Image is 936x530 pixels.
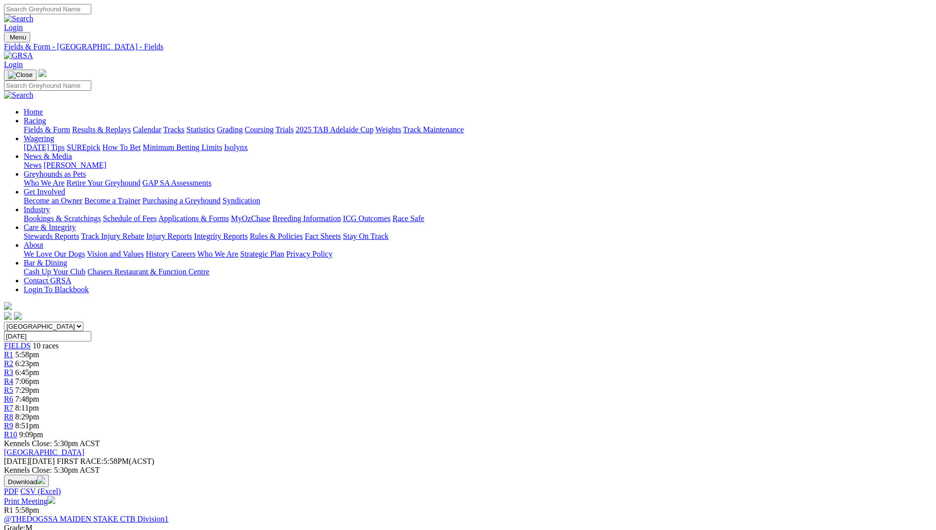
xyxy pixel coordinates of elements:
[57,457,103,465] span: FIRST RACE:
[4,421,13,430] span: R9
[24,196,82,205] a: Become an Owner
[4,302,12,310] img: logo-grsa-white.png
[24,143,932,152] div: Wagering
[143,179,212,187] a: GAP SA Assessments
[133,125,161,134] a: Calendar
[4,312,12,320] img: facebook.svg
[24,188,65,196] a: Get Involved
[15,359,39,368] span: 6:23pm
[19,430,43,439] span: 9:09pm
[15,421,39,430] span: 8:51pm
[24,108,43,116] a: Home
[81,232,144,240] a: Track Injury Rebate
[24,125,70,134] a: Fields & Form
[4,515,168,523] a: @THEDOGSSA MAIDEN STAKE CTB Division1
[4,4,91,14] input: Search
[197,250,238,258] a: Who We Are
[4,413,13,421] a: R8
[4,91,34,100] img: Search
[4,368,13,377] a: R3
[4,506,13,514] span: R1
[403,125,464,134] a: Track Maintenance
[15,404,39,412] span: 8:11pm
[15,506,39,514] span: 5:58pm
[24,179,932,188] div: Greyhounds as Pets
[143,196,221,205] a: Purchasing a Greyhound
[24,267,85,276] a: Cash Up Your Club
[24,214,101,223] a: Bookings & Scratchings
[67,143,100,151] a: SUREpick
[15,377,39,385] span: 7:06pm
[146,250,169,258] a: History
[24,232,932,241] div: Care & Integrity
[4,60,23,69] a: Login
[103,143,141,151] a: How To Bet
[245,125,274,134] a: Coursing
[343,214,390,223] a: ICG Outcomes
[24,125,932,134] div: Racing
[4,70,37,80] button: Toggle navigation
[4,32,30,42] button: Toggle navigation
[4,386,13,394] a: R5
[24,267,932,276] div: Bar & Dining
[24,250,932,259] div: About
[15,350,39,359] span: 5:58pm
[250,232,303,240] a: Rules & Policies
[24,250,85,258] a: We Love Our Dogs
[4,14,34,23] img: Search
[392,214,424,223] a: Race Safe
[4,404,13,412] a: R7
[24,161,932,170] div: News & Media
[24,285,89,294] a: Login To Blackbook
[20,487,61,495] a: CSV (Excel)
[272,214,341,223] a: Breeding Information
[4,430,17,439] a: R10
[15,413,39,421] span: 8:29pm
[223,196,260,205] a: Syndication
[4,359,13,368] a: R2
[146,232,192,240] a: Injury Reports
[24,152,72,160] a: News & Media
[4,457,30,465] span: [DATE]
[240,250,284,258] a: Strategic Plan
[187,125,215,134] a: Statistics
[143,143,222,151] a: Minimum Betting Limits
[33,341,59,350] span: 10 races
[67,179,141,187] a: Retire Your Greyhound
[4,466,932,475] div: Kennels Close: 5:30pm ACST
[24,161,41,169] a: News
[15,386,39,394] span: 7:29pm
[217,125,243,134] a: Grading
[4,457,55,465] span: [DATE]
[4,341,31,350] a: FIELDS
[4,331,91,341] input: Select date
[224,143,248,151] a: Isolynx
[10,34,26,41] span: Menu
[24,205,50,214] a: Industry
[103,214,156,223] a: Schedule of Fees
[24,241,43,249] a: About
[38,69,46,77] img: logo-grsa-white.png
[4,395,13,403] a: R6
[57,457,154,465] span: 5:58PM(ACST)
[4,23,23,32] a: Login
[24,232,79,240] a: Stewards Reports
[47,496,55,504] img: printer.svg
[87,250,144,258] a: Vision and Values
[84,196,141,205] a: Become a Trainer
[4,42,932,51] div: Fields & Form - [GEOGRAPHIC_DATA] - Fields
[4,350,13,359] a: R1
[24,134,54,143] a: Wagering
[194,232,248,240] a: Integrity Reports
[14,312,22,320] img: twitter.svg
[15,368,39,377] span: 6:45pm
[24,223,76,231] a: Care & Integrity
[4,80,91,91] input: Search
